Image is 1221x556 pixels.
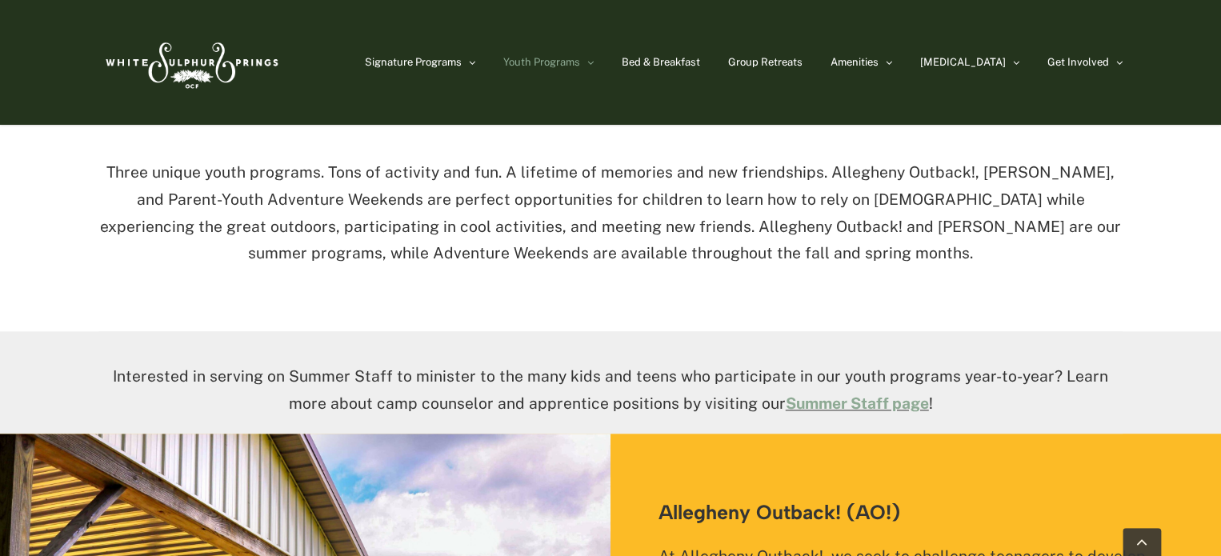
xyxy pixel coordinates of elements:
[98,25,282,100] img: White Sulphur Springs Logo
[831,57,879,67] span: Amenities
[98,159,1123,267] p: Three unique youth programs. Tons of activity and fun. A lifetime of memories and new friendships...
[503,57,580,67] span: Youth Programs
[786,394,929,412] a: Summer Staff page
[1047,57,1109,67] span: Get Involved
[98,363,1123,418] p: Interested in serving on Summer Staff to minister to the many kids and teens who participate in o...
[365,57,462,67] span: Signature Programs
[920,57,1006,67] span: [MEDICAL_DATA]
[728,57,803,67] span: Group Retreats
[659,502,1173,523] h3: Allegheny Outback! (AO!)
[622,57,700,67] span: Bed & Breakfast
